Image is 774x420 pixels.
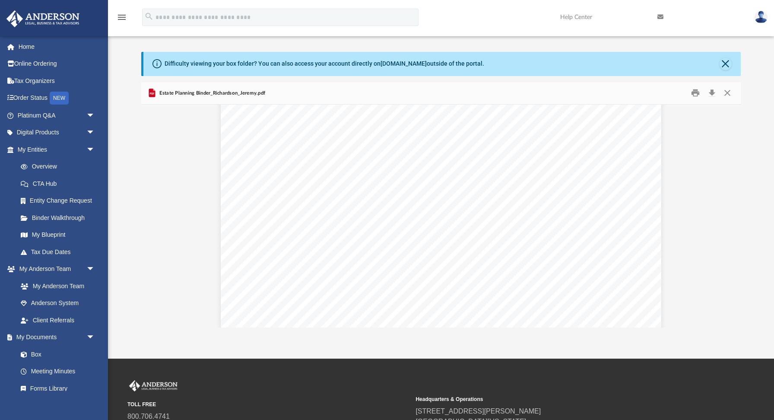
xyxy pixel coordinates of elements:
span: arrow_drop_down [86,329,104,347]
div: NEW [50,92,69,105]
a: Client Referrals [12,312,104,329]
small: TOLL FREE [127,401,409,408]
a: Online Ordering [6,55,108,73]
small: Headquarters & Operations [416,395,698,403]
a: Anderson System [12,295,104,312]
div: Difficulty viewing your box folder? You can also access your account directly on outside of the p... [165,59,484,68]
i: search [144,12,154,21]
a: Overview [12,158,108,175]
span: arrow_drop_down [86,261,104,278]
a: Home [6,38,108,55]
a: Tax Due Dates [12,243,108,261]
a: Entity Change Request [12,192,108,210]
a: [STREET_ADDRESS][PERSON_NAME] [416,407,541,415]
a: Tax Organizers [6,72,108,89]
a: Order StatusNEW [6,89,108,107]
button: Close [720,58,732,70]
span: arrow_drop_down [86,141,104,159]
span: COPY [331,43,546,258]
a: Forms Library [12,380,99,397]
span: Estate Planning Binder_Richardson_Jeremy.pdf [157,89,265,97]
a: 800.706.4741 [127,413,170,420]
i: menu [117,12,127,22]
button: Close [720,86,735,100]
a: Digital Productsarrow_drop_down [6,124,108,141]
a: Meeting Minutes [12,363,104,380]
a: Box [12,346,99,363]
a: [DOMAIN_NAME] [381,60,427,67]
div: File preview [141,105,741,328]
button: Print [687,86,704,100]
a: My Blueprint [12,226,104,244]
div: Preview [141,82,741,328]
img: Anderson Advisors Platinum Portal [4,10,82,27]
button: Download [704,86,720,100]
a: My Documentsarrow_drop_down [6,329,104,346]
span: arrow_drop_down [86,124,104,142]
img: User Pic [755,11,768,23]
div: Document Viewer [141,105,741,328]
img: Anderson Advisors Platinum Portal [127,380,179,391]
a: Binder Walkthrough [12,209,108,226]
a: My Anderson Team [12,277,99,295]
a: CTA Hub [12,175,108,192]
span: arrow_drop_down [86,107,104,124]
a: My Entitiesarrow_drop_down [6,141,108,158]
a: menu [117,16,127,22]
a: Platinum Q&Aarrow_drop_down [6,107,108,124]
a: My Anderson Teamarrow_drop_down [6,261,104,278]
